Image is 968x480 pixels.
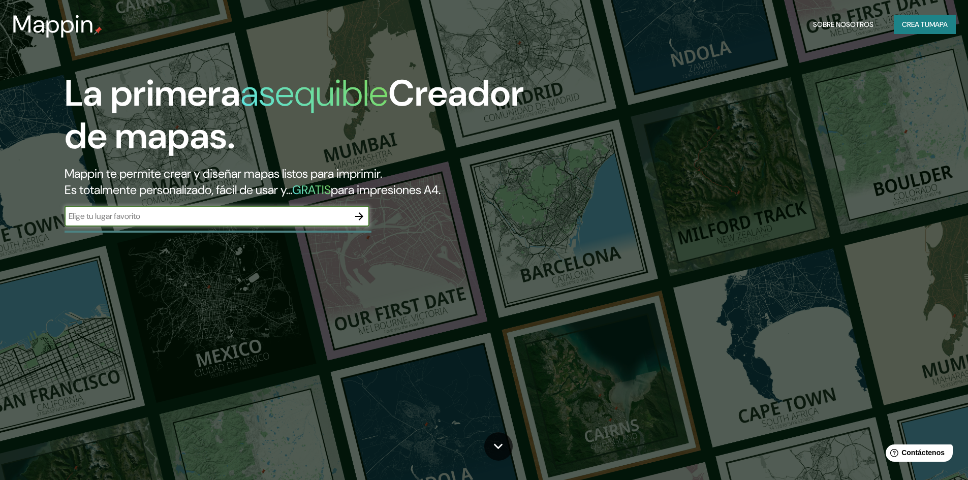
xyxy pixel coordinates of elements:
iframe: Lanzador de widgets de ayuda [878,440,957,469]
font: Es totalmente personalizado, fácil de usar y... [65,182,292,198]
font: Creador de mapas. [65,70,524,159]
font: Mappin te permite crear y diseñar mapas listos para imprimir. [65,166,382,181]
font: para impresiones A4. [331,182,441,198]
font: mapa [929,20,948,29]
font: Mappin [12,8,94,40]
font: asequible [240,70,388,117]
button: Sobre nosotros [809,15,878,34]
button: Crea tumapa [894,15,956,34]
input: Elige tu lugar favorito [65,210,349,222]
img: pin de mapeo [94,26,102,35]
font: La primera [65,70,240,117]
font: Crea tu [902,20,929,29]
font: Sobre nosotros [813,20,873,29]
font: GRATIS [292,182,331,198]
